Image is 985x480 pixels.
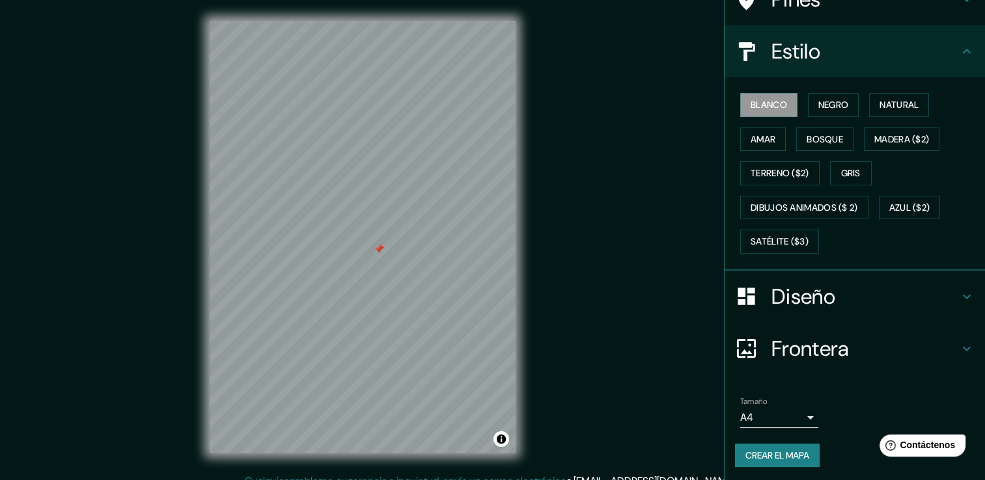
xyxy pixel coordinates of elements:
[740,161,820,185] button: Terreno ($2)
[740,93,798,117] button: Blanco
[818,97,849,113] font: Negro
[771,336,959,362] h4: Frontera
[745,447,809,464] font: Crear el mapa
[771,284,959,310] h4: Diseño
[740,196,868,220] button: Dibujos animados ($ 2)
[725,25,985,77] div: Estilo
[740,407,818,428] div: A4
[864,127,939,152] button: Madera ($2)
[725,323,985,375] div: Frontera
[830,161,872,185] button: Gris
[751,97,787,113] font: Blanco
[869,429,971,466] iframe: Help widget launcher
[807,131,843,148] font: Bosque
[796,127,853,152] button: Bosque
[869,93,929,117] button: Natural
[740,127,786,152] button: Amar
[740,230,819,254] button: Satélite ($3)
[740,395,767,407] label: Tamaño
[751,165,809,181] font: Terreno ($2)
[735,444,820,468] button: Crear el mapa
[808,93,859,117] button: Negro
[725,271,985,323] div: Diseño
[879,196,941,220] button: Azul ($2)
[210,21,516,453] canvas: Mapa
[889,200,930,216] font: Azul ($2)
[874,131,929,148] font: Madera ($2)
[771,38,959,64] h4: Estilo
[751,233,809,250] font: Satélite ($3)
[493,431,509,447] button: Alternar atribución
[880,97,919,113] font: Natural
[751,131,775,148] font: Amar
[841,165,861,181] font: Gris
[751,200,858,216] font: Dibujos animados ($ 2)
